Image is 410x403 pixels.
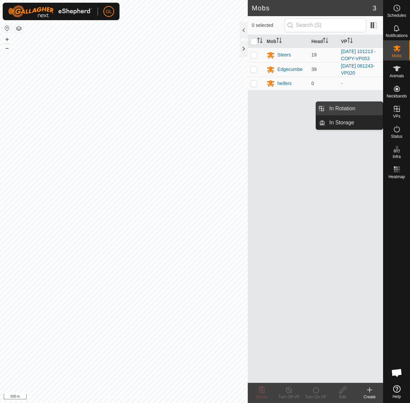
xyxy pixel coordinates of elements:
p-sorticon: Activate to sort [257,39,263,44]
button: – [3,44,11,52]
a: In Rotation [325,102,383,115]
div: Create [356,394,383,400]
div: heifers [277,80,292,87]
td: - [338,77,383,90]
a: In Storage [325,116,383,129]
span: Schedules [387,13,406,17]
a: [DATE] 101213 - COPY-VP053 [341,49,376,61]
button: Reset Map [3,24,11,32]
p-sorticon: Activate to sort [347,39,353,44]
span: Delete [256,395,268,399]
button: + [3,35,11,43]
div: Open chat [387,363,407,383]
span: Mobs [392,54,402,58]
span: 19 [311,52,317,57]
th: VP [338,35,383,48]
div: Turn On VP [302,394,329,400]
span: Status [391,134,402,138]
th: Mob [264,35,309,48]
a: [DATE] 081243-VP020 [341,63,374,76]
th: Head [309,35,338,48]
span: Help [392,395,401,399]
span: Neckbands [386,94,407,98]
span: Heatmap [388,175,405,179]
input: Search (S) [285,18,366,32]
span: In Rotation [329,105,355,113]
span: 39 [311,67,317,72]
img: Gallagher Logo [8,5,92,17]
span: 3 [373,3,376,13]
div: Steers [277,51,291,58]
button: Map Layers [15,25,23,33]
div: Edgecumbe [277,66,303,73]
div: Edit [329,394,356,400]
span: 0 [311,81,314,86]
span: GL [106,8,112,15]
span: Infra [392,155,401,159]
p-sorticon: Activate to sort [276,39,282,44]
span: In Storage [329,119,354,127]
a: Contact Us [131,394,150,400]
a: Privacy Policy [97,394,123,400]
div: Turn Off VP [275,394,302,400]
p-sorticon: Activate to sort [323,39,328,44]
h2: Mobs [252,4,373,12]
li: In Storage [316,116,383,129]
li: In Rotation [316,102,383,115]
a: Help [383,382,410,401]
span: Notifications [386,34,408,38]
span: 0 selected [252,22,285,29]
span: Animals [389,74,404,78]
span: VPs [393,114,400,118]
